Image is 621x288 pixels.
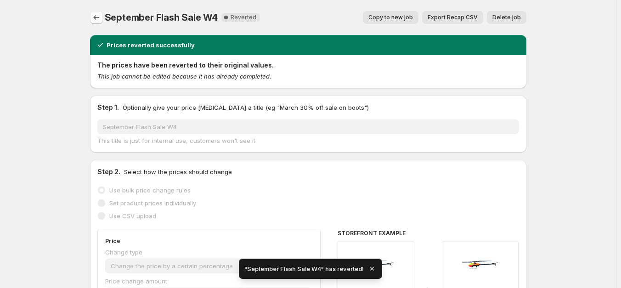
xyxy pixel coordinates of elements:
span: Copy to new job [368,14,413,21]
span: Reverted [231,14,256,21]
h3: Price [105,237,120,245]
button: Delete job [487,11,526,24]
span: Delete job [492,14,521,21]
h2: Step 1. [97,103,119,112]
span: Price change amount [105,277,167,285]
button: Price change jobs [90,11,103,24]
span: "September Flash Sale W4" has reverted! [244,264,364,273]
i: This job cannot be edited because it has already completed. [97,73,271,80]
h2: Prices reverted successfully [107,40,195,50]
p: Optionally give your price [MEDICAL_DATA] a title (eg "March 30% off sale on boots") [123,103,369,112]
h2: Step 2. [97,167,120,176]
img: Steam1b_80x.jpg [462,247,499,283]
span: This title is just for internal use, customers won't see it [97,137,255,144]
h6: STOREFRONT EXAMPLE [338,230,519,237]
img: Steam1b_80x.jpg [357,247,394,283]
h2: The prices have been reverted to their original values. [97,61,519,70]
input: 30% off holiday sale [97,119,519,134]
p: Select how the prices should change [124,167,232,176]
span: Use bulk price change rules [109,186,191,194]
span: Change type [105,248,142,256]
button: Copy to new job [363,11,418,24]
button: Export Recap CSV [422,11,483,24]
span: Set product prices individually [109,199,196,207]
span: Use CSV upload [109,212,156,220]
span: September Flash Sale W4 [105,12,218,23]
span: Export Recap CSV [428,14,478,21]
